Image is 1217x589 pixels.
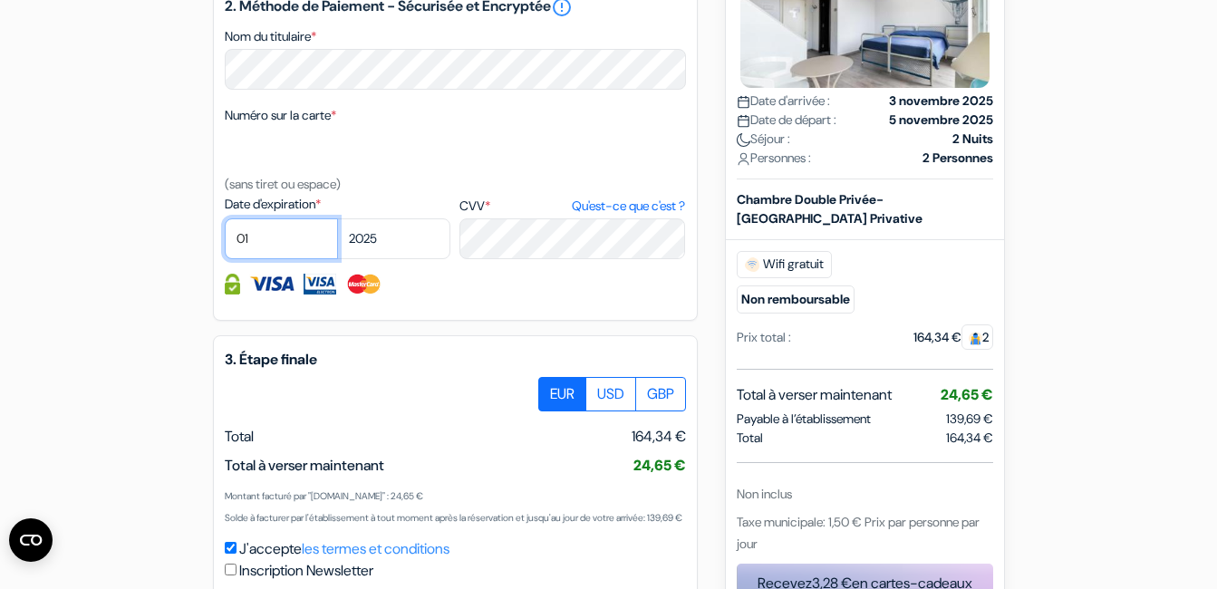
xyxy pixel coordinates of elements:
[459,197,685,216] label: CVV
[969,332,982,345] img: guest.svg
[225,351,686,368] h5: 3. Étape finale
[737,130,790,149] span: Séjour :
[941,385,993,404] span: 24,65 €
[737,429,763,448] span: Total
[737,410,871,429] span: Payable à l’établissement
[538,377,586,411] label: EUR
[249,274,295,294] img: Visa
[737,191,922,227] b: Chambre Double Privée-[GEOGRAPHIC_DATA] Privative
[225,427,254,446] span: Total
[889,92,993,111] strong: 3 novembre 2025
[737,92,830,111] span: Date d'arrivée :
[922,149,993,168] strong: 2 Personnes
[913,328,993,347] div: 164,34 €
[225,106,336,125] label: Numéro sur la carte
[225,195,450,214] label: Date d'expiration
[737,285,855,314] small: Non remboursable
[737,114,750,128] img: calendar.svg
[632,426,686,448] span: 164,34 €
[889,111,993,130] strong: 5 novembre 2025
[737,514,980,552] span: Taxe municipale: 1,50 € Prix par personne par jour
[737,111,836,130] span: Date de départ :
[633,456,686,475] span: 24,65 €
[946,429,993,448] span: 164,34 €
[225,456,384,475] span: Total à verser maintenant
[737,328,791,347] div: Prix total :
[345,274,382,294] img: Master Card
[585,377,636,411] label: USD
[737,95,750,109] img: calendar.svg
[225,27,316,46] label: Nom du titulaire
[239,560,373,582] label: Inscription Newsletter
[635,377,686,411] label: GBP
[225,512,682,524] small: Solde à facturer par l'établissement à tout moment après la réservation et jusqu'au jour de votre...
[737,251,832,278] span: Wifi gratuit
[539,377,686,411] div: Basic radio toggle button group
[946,410,993,427] span: 139,69 €
[737,152,750,166] img: user_icon.svg
[961,324,993,350] span: 2
[737,133,750,147] img: moon.svg
[952,130,993,149] strong: 2 Nuits
[225,274,240,294] img: Information de carte de crédit entièrement encryptée et sécurisée
[302,539,449,558] a: les termes et conditions
[304,274,336,294] img: Visa Electron
[572,197,685,216] a: Qu'est-ce que c'est ?
[225,490,423,502] small: Montant facturé par "[DOMAIN_NAME]" : 24,65 €
[737,384,892,406] span: Total à verser maintenant
[745,257,759,272] img: free_wifi.svg
[239,538,449,560] label: J'accepte
[9,518,53,562] button: Ouvrir le widget CMP
[737,485,993,504] div: Non inclus
[225,176,341,192] small: (sans tiret ou espace)
[737,149,811,168] span: Personnes :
